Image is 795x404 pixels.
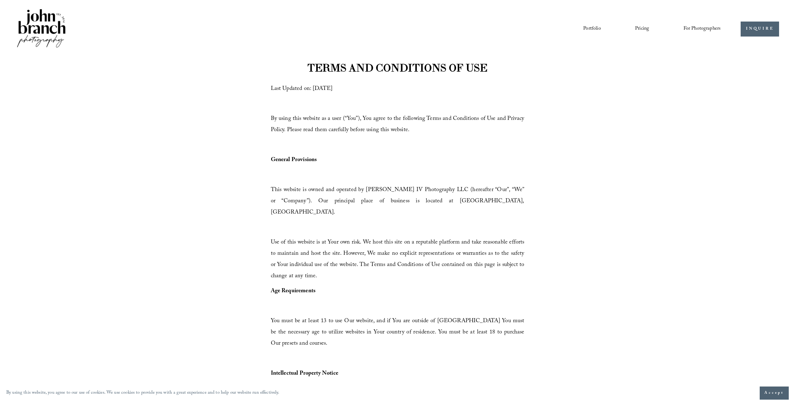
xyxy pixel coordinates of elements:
[683,24,721,34] span: For Photographers
[307,61,487,74] strong: TERMS AND CONDITIONS OF USE
[760,387,789,400] button: Accept
[271,155,317,165] strong: General Provisions
[683,24,721,34] a: folder dropdown
[271,317,524,349] span: You must be at least 13 to use Our website, and if You are outside of [GEOGRAPHIC_DATA] You must ...
[271,114,524,135] span: By using this website as a user (“You”), You agree to the following Terms and Conditions of Use a...
[271,185,524,218] span: This website is owned and operated by [PERSON_NAME] IV Photography LLC (hereafter “Our”, “We” or ...
[764,390,784,396] span: Accept
[271,238,524,281] span: Use of this website is at Your own risk. We host this site on a reputable platform and take reaso...
[16,8,67,50] img: John Branch IV Photography
[741,22,779,37] a: INQUIRE
[271,287,316,296] strong: Age Requirements
[635,24,649,34] a: Pricing
[271,84,333,94] span: Last Updated on: [DATE]
[583,24,601,34] a: Portfolio
[6,389,280,398] p: By using this website, you agree to our use of cookies. We use cookies to provide you with a grea...
[271,369,338,379] strong: Intellectual Property Notice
